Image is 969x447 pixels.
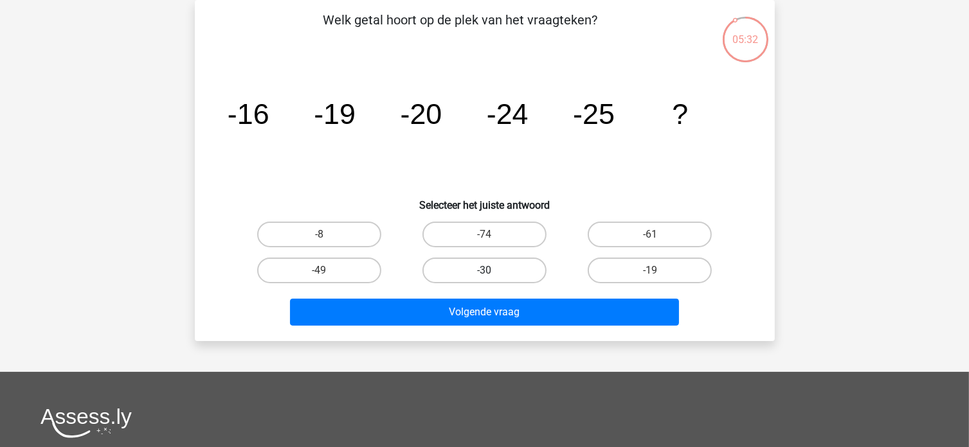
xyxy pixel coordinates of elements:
[215,189,754,211] h6: Selecteer het juiste antwoord
[721,15,770,48] div: 05:32
[314,98,356,130] tspan: -19
[257,222,381,247] label: -8
[41,408,132,438] img: Assessly logo
[422,258,547,283] label: -30
[573,98,615,130] tspan: -25
[672,98,688,130] tspan: ?
[588,258,712,283] label: -19
[257,258,381,283] label: -49
[290,299,679,326] button: Volgende vraag
[486,98,528,130] tspan: -24
[400,98,442,130] tspan: -20
[588,222,712,247] label: -61
[215,10,706,49] p: Welk getal hoort op de plek van het vraagteken?
[227,98,269,130] tspan: -16
[422,222,547,247] label: -74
